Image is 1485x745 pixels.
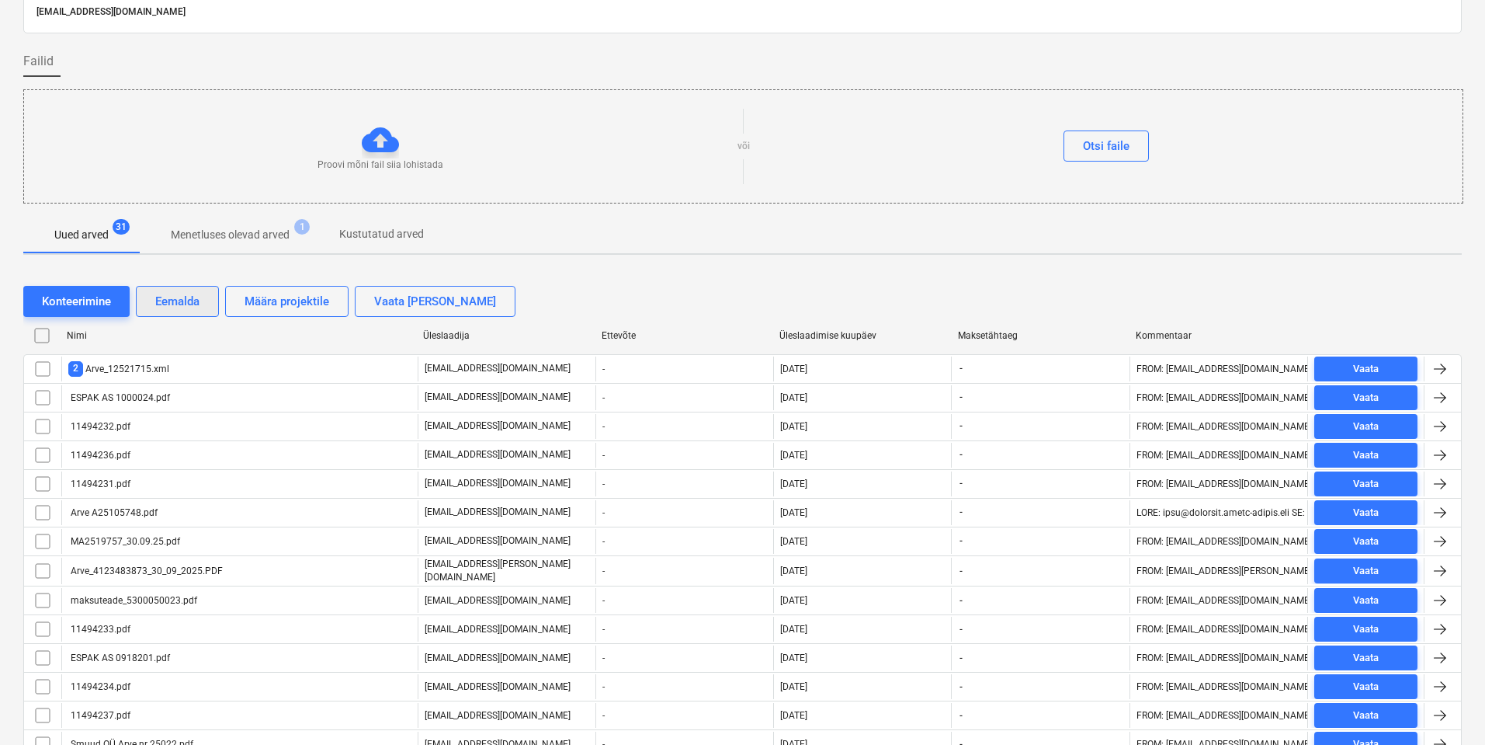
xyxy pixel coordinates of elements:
[1353,533,1379,551] div: Vaata
[595,357,773,381] div: -
[595,617,773,642] div: -
[68,361,169,376] div: Arve_12521715.xml
[23,52,54,71] span: Failid
[425,391,571,404] p: [EMAIL_ADDRESS][DOMAIN_NAME]
[1314,443,1417,468] button: Vaata
[67,330,411,341] div: Nimi
[23,286,130,317] button: Konteerimine
[780,450,807,461] div: [DATE]
[780,364,807,374] div: [DATE]
[595,385,773,410] div: -
[595,703,773,728] div: -
[958,391,964,404] span: -
[1314,646,1417,670] button: Vaata
[425,506,571,519] p: [EMAIL_ADDRESS][DOMAIN_NAME]
[155,291,200,312] div: Eemalda
[958,681,964,694] span: -
[958,594,964,607] span: -
[958,330,1124,341] div: Maksetähtaeg
[1314,529,1417,554] button: Vaata
[958,362,964,375] span: -
[425,681,571,694] p: [EMAIL_ADDRESS][DOMAIN_NAME]
[68,479,130,489] div: 11494231.pdf
[595,558,773,584] div: -
[68,536,180,547] div: MA2519757_30.09.25.pdf
[1407,670,1485,745] iframe: Chat Widget
[68,653,170,663] div: ESPAK AS 0918201.pdf
[425,477,571,490] p: [EMAIL_ADDRESS][DOMAIN_NAME]
[595,588,773,613] div: -
[602,330,768,341] div: Ettevõte
[68,566,223,576] div: Arve_4123483873_30_09_2025.PDF
[737,140,750,153] p: või
[1314,674,1417,699] button: Vaata
[780,653,807,663] div: [DATE]
[1353,504,1379,522] div: Vaata
[958,709,964,722] span: -
[958,652,964,665] span: -
[1314,357,1417,381] button: Vaata
[1083,136,1129,156] div: Otsi faile
[780,392,807,403] div: [DATE]
[595,500,773,525] div: -
[68,361,83,376] span: 2
[1353,418,1379,436] div: Vaata
[68,624,130,635] div: 11494233.pdf
[595,443,773,468] div: -
[425,448,571,461] p: [EMAIL_ADDRESS][DOMAIN_NAME]
[595,414,773,439] div: -
[425,419,571,433] p: [EMAIL_ADDRESS][DOMAIN_NAME]
[1353,360,1379,378] div: Vaata
[425,709,571,722] p: [EMAIL_ADDRESS][DOMAIN_NAME]
[1353,475,1379,493] div: Vaata
[958,623,964,636] span: -
[780,536,807,547] div: [DATE]
[425,652,571,665] p: [EMAIL_ADDRESS][DOMAIN_NAME]
[171,227,290,243] p: Menetluses olevad arved
[958,448,964,461] span: -
[1314,559,1417,583] button: Vaata
[958,565,964,578] span: -
[68,681,130,692] div: 11494234.pdf
[425,534,571,548] p: [EMAIL_ADDRESS][DOMAIN_NAME]
[780,507,807,518] div: [DATE]
[958,534,964,548] span: -
[425,558,589,584] p: [EMAIL_ADDRESS][PERSON_NAME][DOMAIN_NAME]
[423,330,589,341] div: Üleslaadija
[958,419,964,433] span: -
[68,595,197,606] div: maksuteade_5300050023.pdf
[425,594,571,607] p: [EMAIL_ADDRESS][DOMAIN_NAME]
[68,421,130,432] div: 11494232.pdf
[339,226,424,242] p: Kustutatud arved
[1314,472,1417,496] button: Vaata
[1314,588,1417,613] button: Vaata
[1136,330,1302,341] div: Kommentaar
[780,595,807,606] div: [DATE]
[68,392,170,403] div: ESPAK AS 1000024.pdf
[1314,385,1417,410] button: Vaata
[780,710,807,721] div: [DATE]
[595,646,773,670] div: -
[780,479,807,489] div: [DATE]
[780,421,807,432] div: [DATE]
[780,566,807,576] div: [DATE]
[425,623,571,636] p: [EMAIL_ADDRESS][DOMAIN_NAME]
[1353,592,1379,610] div: Vaata
[1314,617,1417,642] button: Vaata
[136,286,219,317] button: Eemalda
[42,291,111,312] div: Konteerimine
[780,681,807,692] div: [DATE]
[54,227,109,243] p: Uued arved
[958,477,964,490] span: -
[68,710,130,721] div: 11494237.pdf
[374,291,496,312] div: Vaata [PERSON_NAME]
[595,472,773,496] div: -
[1353,562,1379,580] div: Vaata
[958,506,964,519] span: -
[1353,707,1379,725] div: Vaata
[68,450,130,461] div: 11494236.pdf
[225,286,349,317] button: Määra projektile
[1353,678,1379,696] div: Vaata
[1353,649,1379,667] div: Vaata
